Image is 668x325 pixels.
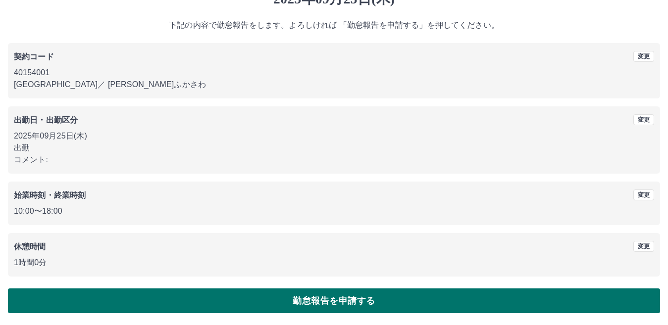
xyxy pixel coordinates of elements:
[14,154,654,166] p: コメント:
[14,142,654,154] p: 出勤
[14,191,86,199] b: 始業時刻・終業時刻
[14,116,78,124] b: 出勤日・出勤区分
[8,19,660,31] p: 下記の内容で勤怠報告をします。よろしければ 「勤怠報告を申請する」を押してください。
[14,130,654,142] p: 2025年09月25日(木)
[14,205,654,217] p: 10:00 〜 18:00
[14,242,46,251] b: 休憩時間
[14,67,654,79] p: 40154001
[14,52,54,61] b: 契約コード
[14,257,654,269] p: 1時間0分
[633,114,654,125] button: 変更
[633,189,654,200] button: 変更
[633,51,654,62] button: 変更
[633,241,654,252] button: 変更
[14,79,654,91] p: [GEOGRAPHIC_DATA] ／ [PERSON_NAME]ふかさわ
[8,288,660,313] button: 勤怠報告を申請する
